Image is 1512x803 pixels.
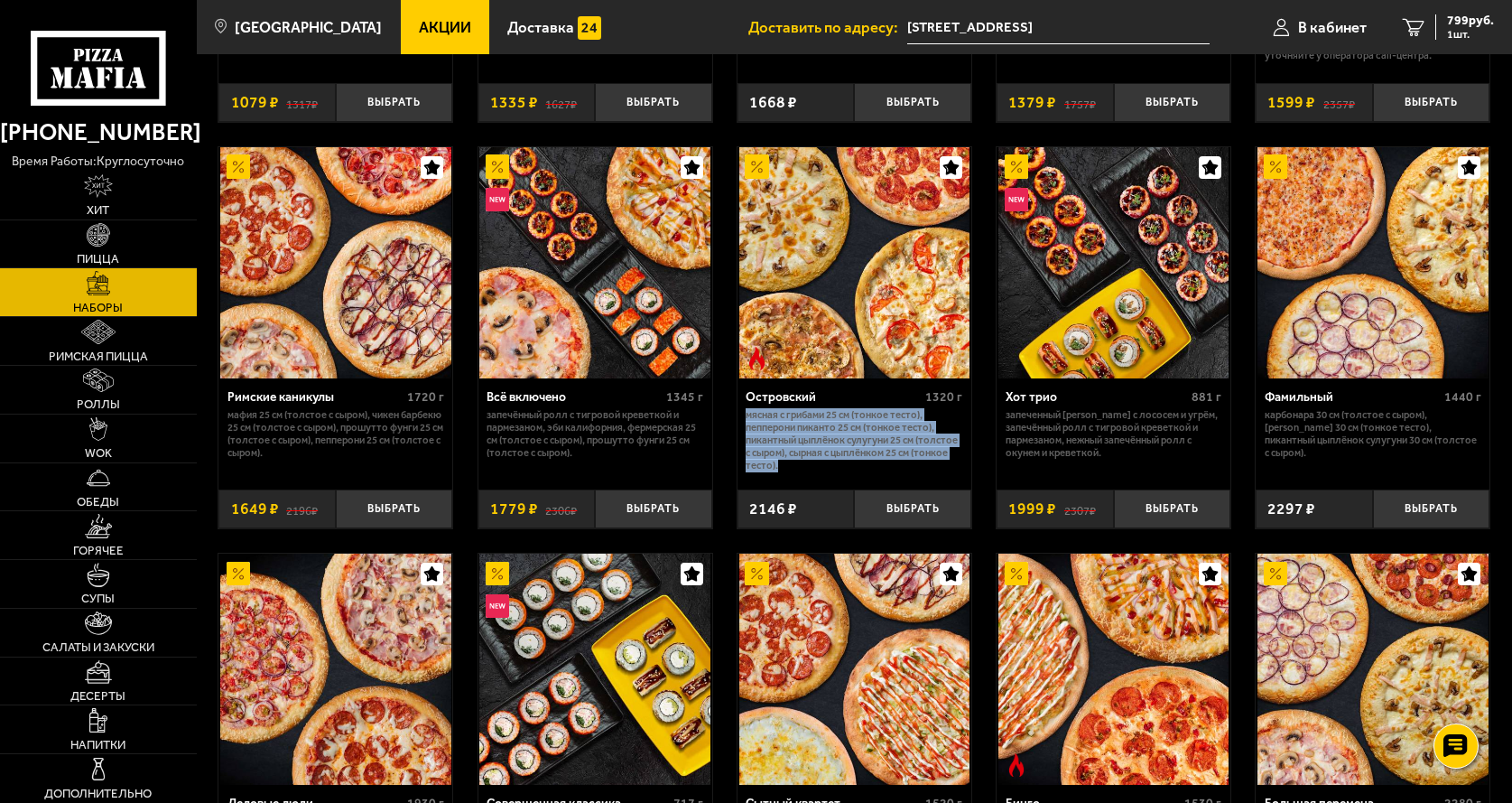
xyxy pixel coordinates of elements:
span: Акции [419,20,471,35]
div: Островский [746,390,921,406]
span: 2146 ₽ [749,501,797,517]
span: 1 шт. [1447,29,1494,40]
a: АкционныйДеловые люди [218,554,452,785]
span: Горячее [73,545,124,556]
img: Деловые люди [220,554,451,785]
img: Акционный [745,154,768,178]
button: Выбрать [1114,83,1231,122]
s: 2307 ₽ [1064,501,1096,517]
span: 1079 ₽ [231,95,279,110]
span: 881 г [1192,389,1221,405]
span: 1720 г [407,389,444,405]
span: [GEOGRAPHIC_DATA] [235,20,382,35]
img: Бинго [998,554,1229,785]
img: Акционный [227,154,250,178]
span: 1335 ₽ [490,95,538,110]
button: Выбрать [1373,490,1490,528]
button: Выбрать [336,83,453,122]
p: Запеченный [PERSON_NAME] с лососем и угрём, Запечённый ролл с тигровой креветкой и пармезаном, Не... [1006,409,1222,460]
div: Фамильный [1265,390,1440,406]
s: 1627 ₽ [545,95,577,110]
span: 1999 ₽ [1008,501,1056,517]
a: АкционныйСытный квартет [737,554,971,785]
span: Доставка [507,20,574,35]
a: АкционныйНовинкаСовершенная классика [478,554,712,785]
div: Хот трио [1006,390,1188,406]
img: Совершенная классика [479,554,710,785]
a: АкционныйОстрое блюдоБинго [997,554,1230,785]
img: Сытный квартет [739,554,970,785]
a: АкционныйОстрое блюдоОстровский [737,147,971,378]
p: Мясная с грибами 25 см (тонкое тесто), Пепперони Пиканто 25 см (тонкое тесто), Пикантный цыплёнок... [746,409,962,472]
span: 1668 ₽ [749,95,797,110]
span: проспект Металлистов, 19/30 [907,11,1210,44]
span: WOK [85,447,112,459]
span: Супы [81,593,115,604]
span: 1440 г [1444,389,1481,405]
a: АкционныйНовинкаХот трио [997,147,1230,378]
img: Новинка [486,594,509,618]
button: Выбрать [1114,490,1231,528]
span: Хит [87,204,109,216]
span: 1779 ₽ [490,501,538,517]
p: Мафия 25 см (толстое с сыром), Чикен Барбекю 25 см (толстое с сыром), Прошутто Фунги 25 см (толст... [227,409,444,460]
span: Роллы [77,398,120,410]
img: Акционный [1005,562,1028,585]
img: Акционный [1005,154,1028,178]
img: Большая перемена [1257,554,1489,785]
div: Римские каникулы [227,390,403,406]
span: Обеды [77,496,119,508]
button: Выбрать [854,490,971,528]
a: АкционныйФамильный [1256,147,1489,378]
span: Салаты и закуски [42,641,154,653]
s: 2306 ₽ [545,501,577,517]
div: Всё включено [487,390,662,406]
span: 1649 ₽ [231,501,279,517]
button: Выбрать [595,83,712,122]
img: Островский [739,147,970,378]
span: 1379 ₽ [1008,95,1056,110]
a: АкционныйРимские каникулы [218,147,452,378]
img: 15daf4d41897b9f0e9f617042186c801.svg [578,16,601,40]
s: 2357 ₽ [1323,95,1355,110]
span: Пицца [77,253,119,265]
img: Римские каникулы [220,147,451,378]
s: 1757 ₽ [1064,95,1096,110]
button: Выбрать [595,490,712,528]
img: Акционный [486,154,509,178]
span: 1320 г [925,389,962,405]
img: Акционный [745,562,768,585]
img: Акционный [1264,562,1287,585]
img: Всё включено [479,147,710,378]
s: 1317 ₽ [286,95,318,110]
p: Карбонара 30 см (толстое с сыром), [PERSON_NAME] 30 см (тонкое тесто), Пикантный цыплёнок сулугун... [1265,409,1481,460]
img: Хот трио [998,147,1229,378]
span: Дополнительно [44,788,152,799]
span: Наборы [73,302,123,313]
button: Выбрать [336,490,453,528]
img: Острое блюдо [745,347,768,370]
img: Фамильный [1257,147,1489,378]
img: Новинка [1005,188,1028,211]
span: 1345 г [666,389,703,405]
span: 1599 ₽ [1267,95,1315,110]
a: АкционныйНовинкаВсё включено [478,147,712,378]
p: Запечённый ролл с тигровой креветкой и пармезаном, Эби Калифорния, Фермерская 25 см (толстое с сы... [487,409,703,460]
img: Акционный [1264,154,1287,178]
span: 799 руб. [1447,14,1494,27]
button: Выбрать [1373,83,1490,122]
span: Напитки [70,739,125,751]
span: Доставить по адресу: [748,20,907,35]
img: Акционный [227,562,250,585]
a: АкционныйБольшая перемена [1256,554,1489,785]
span: 2297 ₽ [1267,501,1315,517]
img: Акционный [486,562,509,585]
button: Выбрать [854,83,971,122]
img: Новинка [486,188,509,211]
span: Десерты [70,690,125,702]
s: 2196 ₽ [286,501,318,517]
img: Острое блюдо [1005,753,1028,777]
input: Ваш адрес доставки [907,11,1210,44]
span: В кабинет [1298,20,1367,35]
span: Римская пицца [49,350,148,362]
